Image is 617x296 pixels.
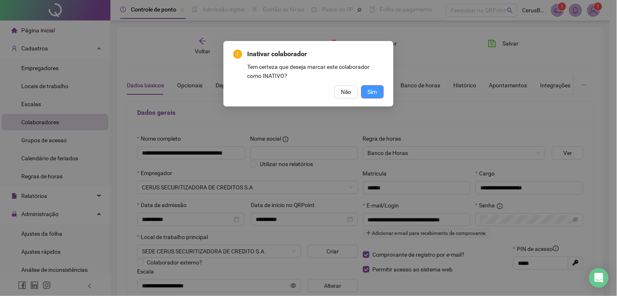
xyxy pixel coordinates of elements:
[233,50,242,59] span: exclamation-circle
[361,85,384,98] button: Sim
[341,87,351,96] span: Não
[334,85,358,98] button: Não
[589,268,609,288] div: Open Intercom Messenger
[368,87,377,96] span: Sim
[247,62,384,80] div: Tem certeza que deseja marcar este colaborador como INATIVO?
[247,49,384,59] span: Inativar colaborador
